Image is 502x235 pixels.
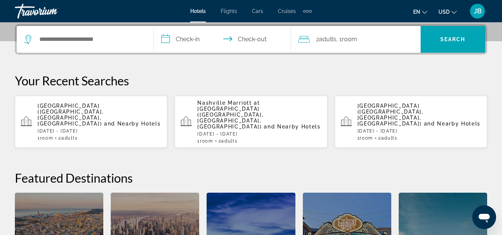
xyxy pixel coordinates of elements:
span: Adults [221,138,237,144]
span: 1 [197,138,213,144]
button: Change language [413,6,427,17]
span: and Nearby Hotels [264,124,321,130]
button: User Menu [468,3,487,19]
div: Search widget [17,26,485,53]
span: Search [440,36,466,42]
button: [GEOGRAPHIC_DATA] ([GEOGRAPHIC_DATA], [GEOGRAPHIC_DATA], [GEOGRAPHIC_DATA]) and Nearby Hotels[DAT... [335,95,487,148]
span: 2 [218,138,238,144]
span: Adults [381,136,398,141]
span: Room [360,136,373,141]
span: and Nearby Hotels [104,121,161,127]
span: USD [438,9,450,15]
span: 2 [378,136,398,141]
span: , 1 [336,34,357,45]
span: Nashville Marriott at [GEOGRAPHIC_DATA] ([GEOGRAPHIC_DATA], [GEOGRAPHIC_DATA], [GEOGRAPHIC_DATA]) [197,100,263,130]
iframe: Button to launch messaging window [472,205,496,229]
span: Room [40,136,54,141]
span: 2 [58,136,78,141]
a: Cruises [278,8,296,14]
a: Cars [252,8,263,14]
p: Your Recent Searches [15,73,487,88]
p: [DATE] - [DATE] [38,128,161,134]
button: Search [421,26,485,53]
button: Change currency [438,6,457,17]
span: [GEOGRAPHIC_DATA] ([GEOGRAPHIC_DATA], [GEOGRAPHIC_DATA], [GEOGRAPHIC_DATA]) [357,103,424,127]
span: 1 [38,136,53,141]
a: Hotels [190,8,206,14]
a: Travorium [15,1,89,21]
button: [GEOGRAPHIC_DATA] ([GEOGRAPHIC_DATA], [GEOGRAPHIC_DATA], [GEOGRAPHIC_DATA]) and Nearby Hotels[DAT... [15,95,167,148]
button: Nashville Marriott at [GEOGRAPHIC_DATA] ([GEOGRAPHIC_DATA], [GEOGRAPHIC_DATA], [GEOGRAPHIC_DATA])... [175,95,327,148]
h2: Featured Destinations [15,170,487,185]
span: en [413,9,420,15]
span: 2 [316,34,336,45]
a: Flights [221,8,237,14]
button: Check in and out dates [154,26,291,53]
button: Extra navigation items [303,5,312,17]
span: Room [342,36,357,43]
span: Adults [319,36,336,43]
span: JB [474,7,482,15]
p: [DATE] - [DATE] [357,128,481,134]
span: 1 [357,136,373,141]
span: Adults [61,136,78,141]
span: and Nearby Hotels [424,121,481,127]
p: [DATE] - [DATE] [197,131,321,137]
button: Travelers: 2 adults, 0 children [291,26,421,53]
span: Room [200,138,213,144]
span: [GEOGRAPHIC_DATA] ([GEOGRAPHIC_DATA], [GEOGRAPHIC_DATA], [GEOGRAPHIC_DATA]) [38,103,104,127]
